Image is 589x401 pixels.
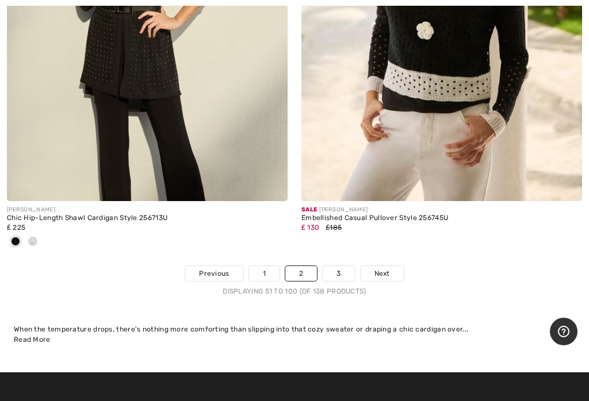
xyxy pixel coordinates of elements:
div: [PERSON_NAME] [7,206,288,214]
span: ₤ 225 [7,223,25,232]
span: ₤ 130 [301,223,319,232]
a: 1 [249,266,280,281]
iframe: Opens a widget where you can find more information [550,318,577,346]
a: Next [361,266,404,281]
a: 2 [285,266,317,281]
div: Off White [24,233,41,252]
div: Black [7,233,24,252]
span: Read More [14,336,51,344]
span: Next [374,268,390,279]
span: Previous [199,268,229,279]
div: When the temperature drops, there's nothing more comforting than slipping into that cozy sweater ... [14,324,575,334]
span: ₤185 [326,223,342,232]
div: Chic Hip-Length Shawl Cardigan Style 256713U [7,214,288,222]
span: Sale [301,206,317,213]
div: [PERSON_NAME] [301,206,582,214]
a: Previous [185,266,243,281]
a: 3 [323,266,354,281]
div: Embellished Casual Pullover Style 256745U [301,214,582,222]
